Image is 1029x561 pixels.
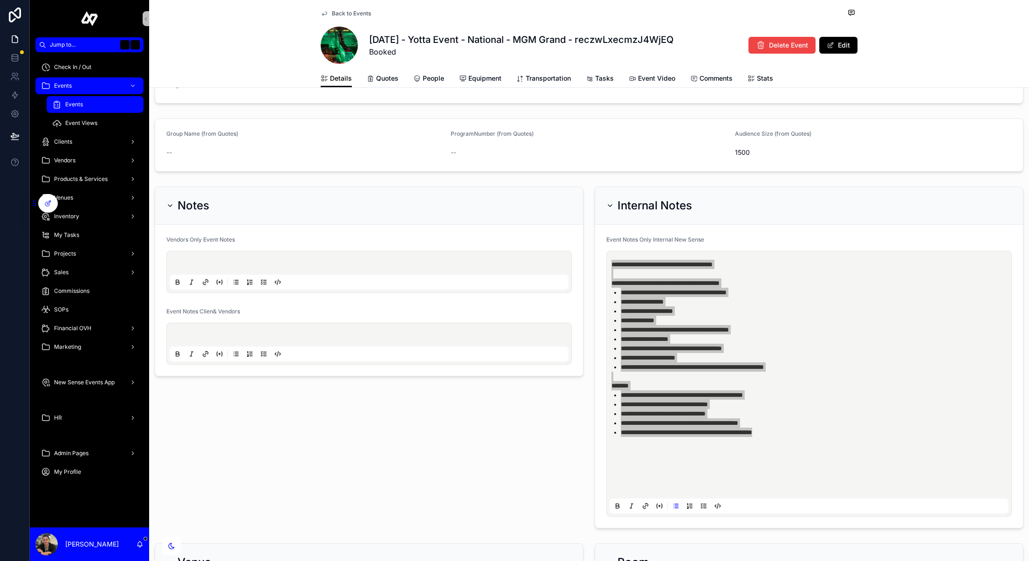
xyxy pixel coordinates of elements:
[47,115,144,132] a: Event Views
[757,74,773,83] span: Stats
[35,320,144,337] a: Financial OVH
[81,11,98,26] img: App logo
[413,70,444,89] a: People
[35,283,144,299] a: Commissions
[35,409,144,426] a: HR
[819,37,857,54] button: Edit
[35,301,144,318] a: SOPs
[54,450,89,457] span: Admin Pages
[451,148,456,157] span: --
[35,189,144,206] a: Venues
[54,269,69,276] span: Sales
[516,70,571,89] a: Transportation
[54,138,72,145] span: Clients
[54,414,62,422] span: HR
[735,130,811,137] span: Audience Size (from Quotes)
[629,70,675,89] a: Event Video
[459,70,501,89] a: Equipment
[178,198,209,213] h2: Notes
[35,171,144,187] a: Products & Services
[468,74,501,83] span: Equipment
[35,208,144,225] a: Inventory
[54,231,79,239] span: My Tasks
[451,130,534,137] span: ProgramNumber (from Quotes)
[54,343,81,351] span: Marketing
[54,379,115,386] span: New Sense Events App
[65,101,83,108] span: Events
[54,157,75,164] span: Vendors
[35,37,144,52] button: Jump to...K
[748,37,816,54] button: Delete Event
[166,148,172,157] span: --
[35,245,144,262] a: Projects
[54,194,73,201] span: Venues
[65,119,97,127] span: Event Views
[35,264,144,281] a: Sales
[321,10,371,17] a: Back to Events
[166,236,235,243] span: Vendors Only Event Notes
[35,374,144,391] a: New Sense Events App
[586,70,614,89] a: Tasks
[54,287,89,295] span: Commissions
[369,33,673,46] h1: [DATE] - Yotta Event - National - MGM Grand - reczwLxecmzJ4WjEQ
[423,74,444,83] span: People
[690,70,733,89] a: Comments
[54,468,81,476] span: My Profile
[35,445,144,462] a: Admin Pages
[54,175,108,183] span: Products & Services
[638,74,675,83] span: Event Video
[617,198,692,213] h2: Internal Notes
[35,339,144,355] a: Marketing
[54,250,76,257] span: Projects
[50,41,117,48] span: Jump to...
[526,74,571,83] span: Transportation
[65,540,119,549] p: [PERSON_NAME]
[47,96,144,113] a: Events
[369,46,673,57] span: Booked
[332,10,371,17] span: Back to Events
[54,63,91,71] span: Check In / Out
[54,325,91,332] span: Financial OVH
[35,133,144,150] a: Clients
[748,70,773,89] a: Stats
[735,148,1012,157] span: 1500
[606,236,704,243] span: Event Notes Only Internal New Sense
[166,308,240,315] span: Event Notes Clien& Vendors
[54,306,69,313] span: SOPs
[321,70,352,88] a: Details
[131,41,139,48] span: K
[54,82,72,90] span: Events
[35,227,144,243] a: My Tasks
[54,213,79,220] span: Inventory
[30,52,149,492] div: scrollable content
[166,130,238,137] span: Group Name (from Quotes)
[595,74,614,83] span: Tasks
[769,41,808,50] span: Delete Event
[367,70,398,89] a: Quotes
[700,74,733,83] span: Comments
[35,464,144,480] a: My Profile
[35,77,144,94] a: Events
[376,74,398,83] span: Quotes
[330,74,352,83] span: Details
[35,59,144,76] a: Check In / Out
[35,152,144,169] a: Vendors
